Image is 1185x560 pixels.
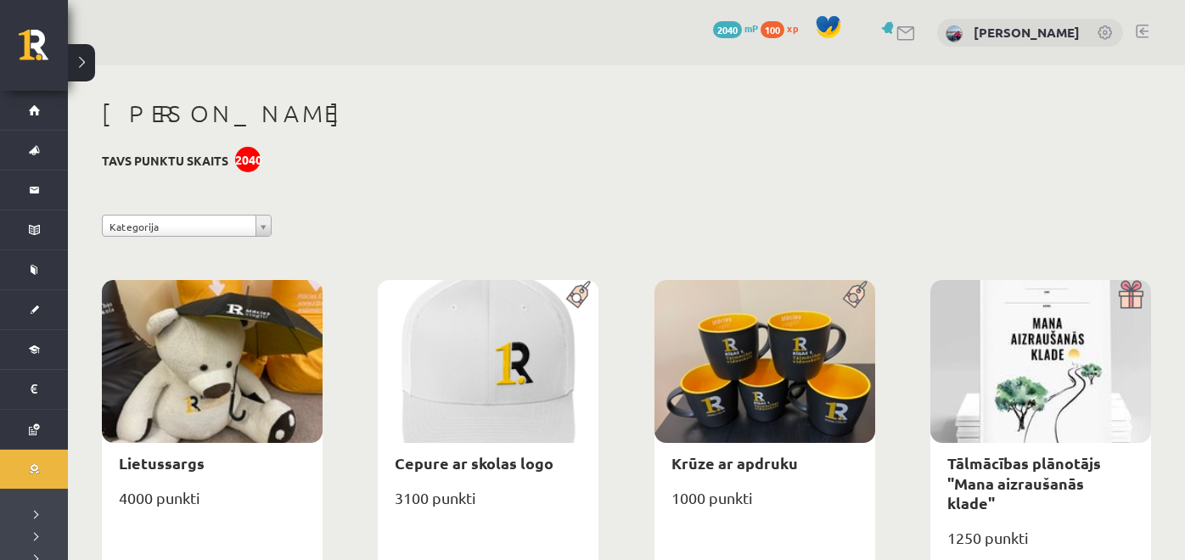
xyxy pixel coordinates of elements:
[974,24,1080,41] a: [PERSON_NAME]
[19,30,68,72] a: Rīgas 1. Tālmācības vidusskola
[654,484,875,526] div: 1000 punkti
[1113,280,1151,309] img: Dāvana ar pārsteigumu
[395,453,553,473] a: Cepure ar skolas logo
[110,216,249,238] span: Kategorija
[837,280,875,309] img: Populāra prece
[102,215,272,237] a: Kategorija
[102,154,228,168] h3: Tavs punktu skaits
[761,21,784,38] span: 100
[102,484,323,526] div: 4000 punkti
[713,21,758,35] a: 2040 mP
[946,25,963,42] img: Polina Jeluškina
[378,484,598,526] div: 3100 punkti
[102,99,1151,128] h1: [PERSON_NAME]
[744,21,758,35] span: mP
[560,280,598,309] img: Populāra prece
[235,147,261,172] div: 2040
[761,21,806,35] a: 100 xp
[119,453,205,473] a: Lietussargs
[671,453,798,473] a: Krūze ar apdruku
[787,21,798,35] span: xp
[947,453,1101,512] a: Tālmācības plānotājs "Mana aizraušanās klade"
[713,21,742,38] span: 2040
